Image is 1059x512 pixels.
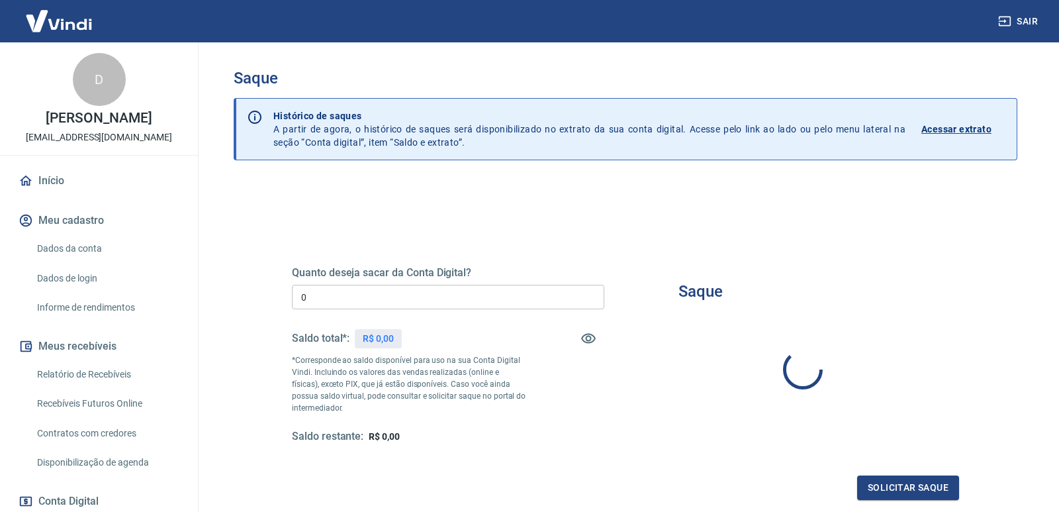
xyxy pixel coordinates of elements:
[32,235,182,262] a: Dados da conta
[26,130,172,144] p: [EMAIL_ADDRESS][DOMAIN_NAME]
[363,332,394,346] p: R$ 0,00
[292,332,349,345] h5: Saldo total*:
[292,266,604,280] h5: Quanto deseja sacar da Conta Digital?
[292,354,526,414] p: *Corresponde ao saldo disponível para uso na sua Conta Digital Vindi. Incluindo os valores das ve...
[234,69,1017,87] h3: Saque
[32,420,182,447] a: Contratos com credores
[273,109,905,123] p: Histórico de saques
[995,9,1043,34] button: Sair
[32,265,182,292] a: Dados de login
[678,282,723,301] h3: Saque
[16,206,182,235] button: Meu cadastro
[292,430,363,444] h5: Saldo restante:
[46,111,152,125] p: [PERSON_NAME]
[921,123,991,136] p: Acessar extrato
[73,53,126,106] div: D
[857,476,959,500] button: Solicitar saque
[16,1,102,41] img: Vindi
[32,449,182,476] a: Disponibilização de agenda
[273,109,905,149] p: A partir de agora, o histórico de saques será disponibilizado no extrato da sua conta digital. Ac...
[16,166,182,195] a: Início
[16,332,182,361] button: Meus recebíveis
[32,361,182,388] a: Relatório de Recebíveis
[369,431,400,442] span: R$ 0,00
[32,294,182,321] a: Informe de rendimentos
[921,109,1006,149] a: Acessar extrato
[32,390,182,417] a: Recebíveis Futuros Online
